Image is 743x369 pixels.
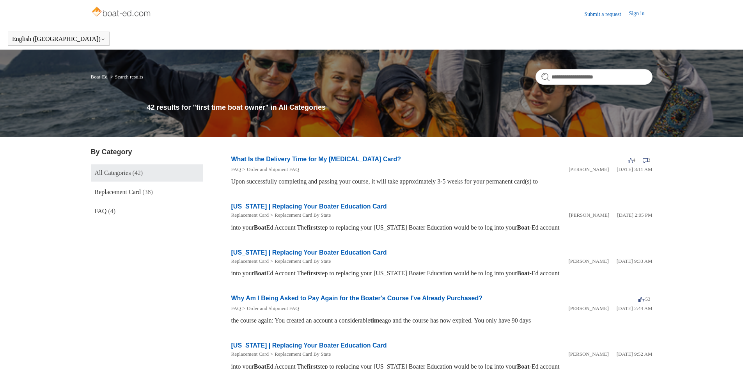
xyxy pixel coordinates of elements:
li: Replacement Card By State [269,350,331,358]
li: [PERSON_NAME] [568,305,608,312]
div: into your Ed Account The step to replacing your [US_STATE] Boater Education would be to log into ... [231,223,653,232]
li: Replacement Card By State [269,257,331,265]
span: All Categories [95,169,131,176]
a: Replacement Card By State [275,351,331,357]
li: [PERSON_NAME] [569,166,609,173]
li: [PERSON_NAME] [569,211,609,219]
div: into your Ed Account The step to replacing your [US_STATE] Boater Education would be to log into ... [231,269,653,278]
img: Boat-Ed Help Center home page [91,5,153,20]
a: FAQ (4) [91,203,203,220]
a: Why Am I Being Asked to Pay Again for the Boater's Course I've Already Purchased? [231,295,483,301]
li: Replacement Card [231,211,269,219]
a: Replacement Card [231,351,269,357]
a: Replacement Card By State [275,258,331,264]
a: Order and Shipment FAQ [247,305,299,311]
em: first [307,270,317,276]
a: FAQ [231,305,241,311]
em: Boat [254,270,266,276]
li: Boat-Ed [91,74,109,80]
span: -53 [638,296,650,302]
time: 03/16/2022, 02:44 [617,305,653,311]
a: Sign in [629,9,652,19]
span: FAQ [95,208,107,214]
em: Boat [254,224,266,231]
span: 4 [628,157,636,163]
h1: 42 results for "first time boat owner" in All Categories [147,102,653,113]
time: 05/22/2024, 09:33 [617,258,653,264]
span: (42) [132,169,143,176]
li: [PERSON_NAME] [568,350,608,358]
span: Replacement Card [95,189,141,195]
a: Replacement Card (38) [91,184,203,201]
em: first [307,224,317,231]
em: time [370,317,382,324]
a: Replacement Card [231,212,269,218]
li: Order and Shipment FAQ [241,305,299,312]
span: 3 [643,157,651,163]
li: Replacement Card [231,257,269,265]
span: (4) [108,208,115,214]
a: [US_STATE] | Replacing Your Boater Education Card [231,203,387,210]
a: Boat-Ed [91,74,108,80]
time: 03/14/2022, 03:11 [617,166,652,172]
a: Submit a request [584,10,629,18]
li: Order and Shipment FAQ [241,166,299,173]
div: Upon successfully completing and passing your course, it will take approximately 3-5 weeks for yo... [231,177,653,186]
li: FAQ [231,166,241,173]
h3: By Category [91,147,203,157]
a: All Categories (42) [91,164,203,182]
a: What Is the Delivery Time for My [MEDICAL_DATA] Card? [231,156,401,162]
time: 05/22/2024, 09:52 [617,351,653,357]
li: Replacement Card [231,350,269,358]
a: FAQ [231,166,241,172]
li: FAQ [231,305,241,312]
a: [US_STATE] | Replacing Your Boater Education Card [231,342,387,349]
li: Search results [109,74,143,80]
li: Replacement Card By State [269,211,331,219]
div: Live chat [717,343,737,363]
a: [US_STATE] | Replacing Your Boater Education Card [231,249,387,256]
li: [PERSON_NAME] [568,257,608,265]
span: (38) [142,189,153,195]
div: the course again: You created an account a considerable ago and the course has now expired. You o... [231,316,653,325]
button: English ([GEOGRAPHIC_DATA]) [12,36,105,43]
input: Search [536,69,653,85]
time: 05/22/2024, 14:05 [617,212,652,218]
a: Replacement Card By State [275,212,331,218]
em: Boat [517,224,529,231]
a: Replacement Card [231,258,269,264]
a: Order and Shipment FAQ [247,166,299,172]
em: Boat [517,270,529,276]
